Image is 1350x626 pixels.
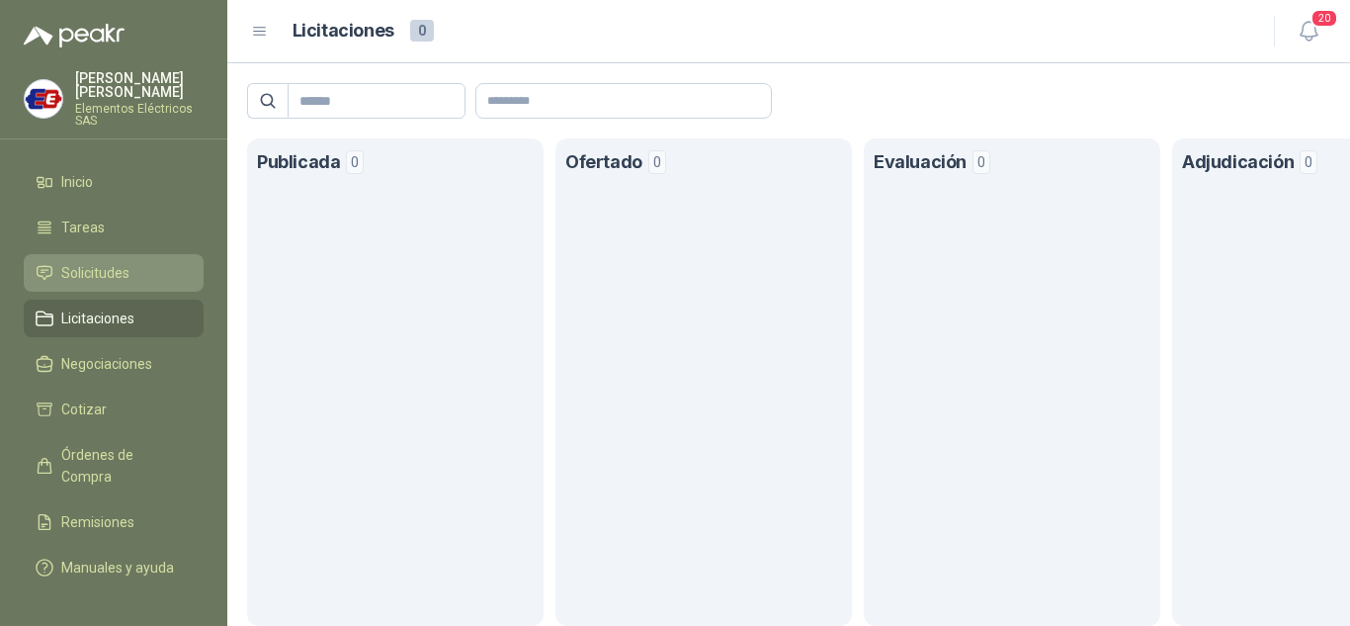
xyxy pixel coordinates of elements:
[648,150,666,174] span: 0
[24,209,204,246] a: Tareas
[24,163,204,201] a: Inicio
[24,549,204,586] a: Manuales y ayuda
[61,511,134,533] span: Remisiones
[25,80,62,118] img: Company Logo
[24,24,125,47] img: Logo peakr
[61,444,185,488] span: Órdenes de Compra
[972,150,990,174] span: 0
[24,254,204,292] a: Solicitudes
[61,557,174,579] span: Manuales y ayuda
[61,262,129,284] span: Solicitudes
[1291,14,1326,49] button: 20
[1182,148,1294,177] h1: Adjudicación
[1310,9,1338,28] span: 20
[75,71,204,99] p: [PERSON_NAME] [PERSON_NAME]
[61,353,152,375] span: Negociaciones
[24,436,204,495] a: Órdenes de Compra
[565,148,642,177] h1: Ofertado
[61,308,134,329] span: Licitaciones
[24,391,204,428] a: Cotizar
[61,171,93,193] span: Inicio
[24,503,204,541] a: Remisiones
[1300,150,1317,174] span: 0
[874,148,967,177] h1: Evaluación
[346,150,364,174] span: 0
[410,20,434,42] span: 0
[61,399,107,420] span: Cotizar
[24,345,204,383] a: Negociaciones
[75,103,204,127] p: Elementos Eléctricos SAS
[61,217,105,238] span: Tareas
[24,300,204,337] a: Licitaciones
[293,17,394,45] h1: Licitaciones
[257,148,340,177] h1: Publicada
